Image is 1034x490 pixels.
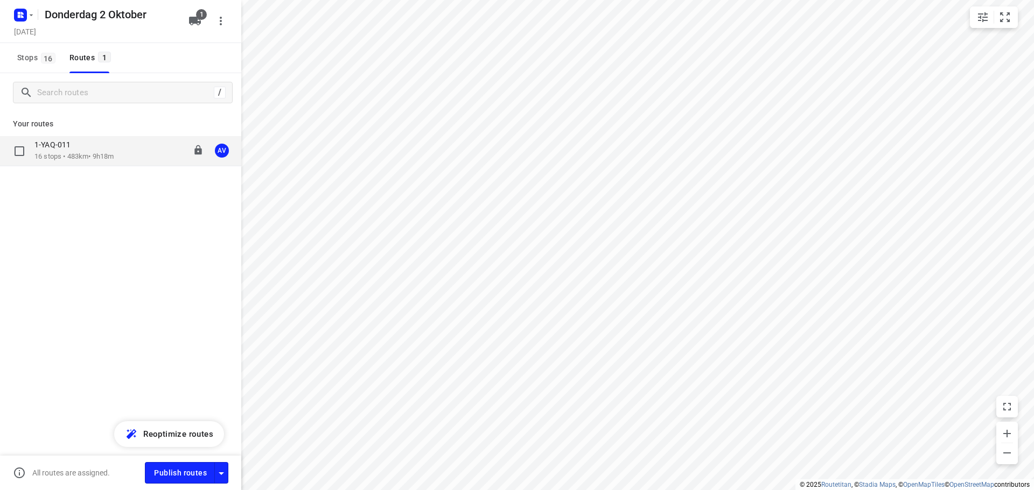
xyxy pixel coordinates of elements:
p: All routes are assigned. [32,468,110,477]
div: Driver app settings [215,466,228,479]
span: 16 [41,53,55,63]
a: Stadia Maps [859,481,896,488]
button: Publish routes [145,462,215,483]
span: Select [9,140,30,162]
div: AV [215,144,229,158]
button: Map settings [972,6,994,28]
span: Publish routes [154,466,207,480]
div: small contained button group [970,6,1018,28]
span: Reoptimize routes [143,427,213,441]
li: © 2025 , © , © © contributors [800,481,1030,488]
p: 1-YAQ-011 [34,140,77,150]
span: 1 [98,52,111,62]
button: AV [211,140,233,161]
div: / [214,87,226,98]
button: Reoptimize routes [114,421,224,447]
a: OpenMapTiles [903,481,945,488]
h5: Project date [10,25,40,38]
button: 1 [184,10,206,32]
span: 1 [196,9,207,20]
a: Routetitan [821,481,851,488]
input: Search routes [37,84,214,101]
a: OpenStreetMap [949,481,994,488]
button: More [210,10,232,32]
div: Routes [69,51,114,65]
button: Lock route [193,145,204,157]
p: Your routes [13,118,228,130]
span: Stops [17,51,59,65]
h5: Rename [40,6,180,23]
p: 16 stops • 483km • 9h18m [34,152,114,162]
